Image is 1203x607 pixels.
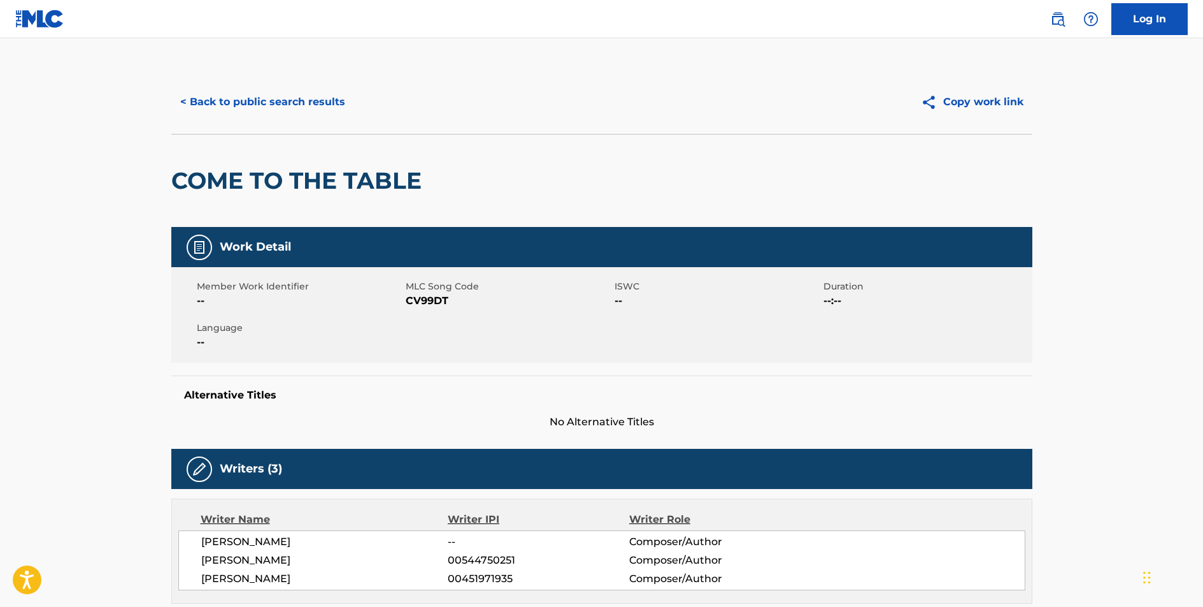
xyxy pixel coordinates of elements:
span: No Alternative Titles [171,414,1032,430]
div: Help [1078,6,1104,32]
span: [PERSON_NAME] [201,571,448,587]
span: Duration [823,280,1029,293]
button: < Back to public search results [171,86,354,118]
img: MLC Logo [15,10,64,28]
span: -- [197,335,402,350]
img: Writers [192,462,207,477]
span: Language [197,321,402,335]
span: [PERSON_NAME] [201,534,448,550]
div: Drag [1143,559,1151,597]
img: Work Detail [192,240,207,255]
span: MLC Song Code [406,280,611,293]
img: Copy work link [921,94,943,110]
a: Log In [1111,3,1188,35]
span: 00544750251 [448,553,629,568]
div: Writer IPI [448,512,629,527]
h5: Work Detail [220,240,291,254]
h2: COME TO THE TABLE [171,166,428,195]
span: Member Work Identifier [197,280,402,293]
span: Composer/Author [629,553,794,568]
span: Composer/Author [629,534,794,550]
a: Public Search [1045,6,1071,32]
span: --:-- [823,293,1029,309]
button: Copy work link [912,86,1032,118]
iframe: Chat Widget [1139,546,1203,607]
span: ISWC [615,280,820,293]
span: -- [448,534,629,550]
span: CV99DT [406,293,611,309]
span: [PERSON_NAME] [201,553,448,568]
h5: Writers (3) [220,462,282,476]
span: -- [197,293,402,309]
span: -- [615,293,820,309]
span: 00451971935 [448,571,629,587]
h5: Alternative Titles [184,389,1020,402]
div: Writer Name [201,512,448,527]
div: Writer Role [629,512,794,527]
img: search [1050,11,1065,27]
span: Composer/Author [629,571,794,587]
img: help [1083,11,1099,27]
